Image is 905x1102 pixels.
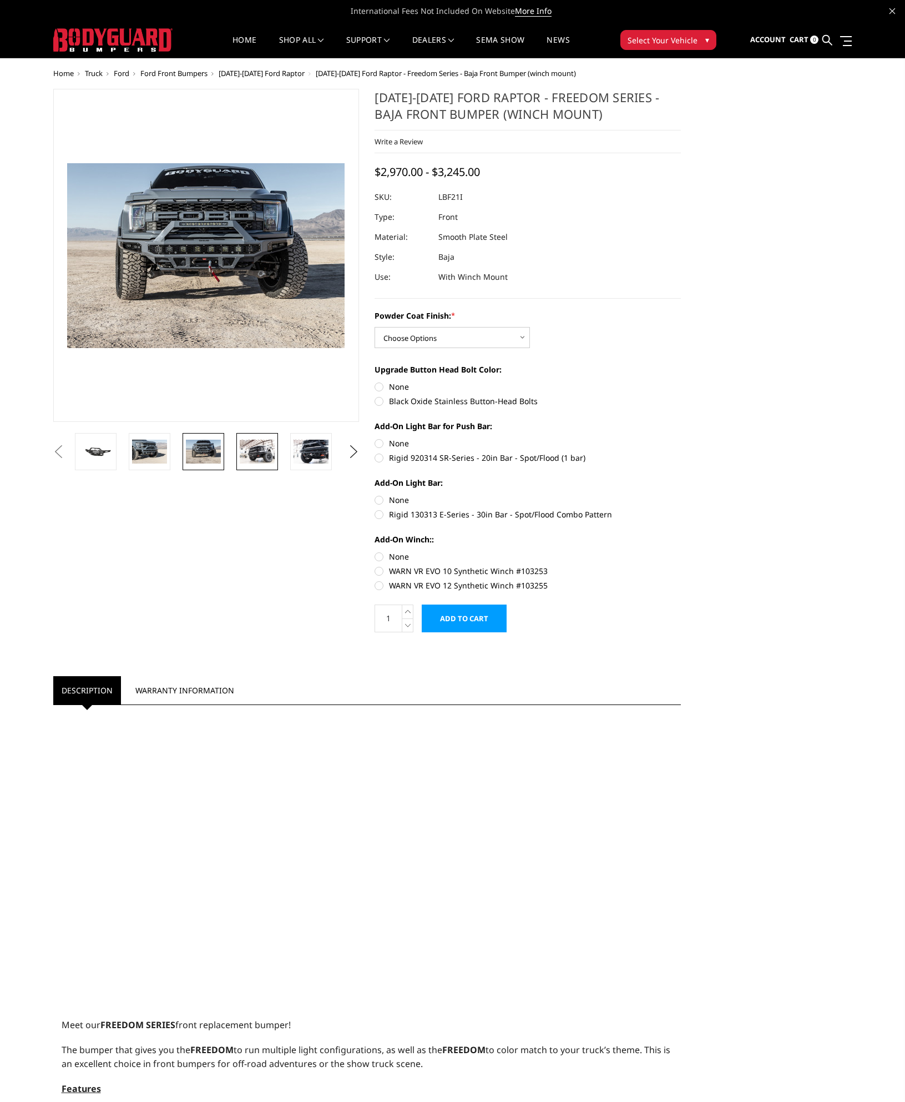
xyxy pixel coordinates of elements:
[219,68,305,78] a: [DATE]-[DATE] Ford Raptor
[375,452,681,464] label: Rigid 920314 SR-Series - 20in Bar - Spot/Flood (1 bar)
[53,89,360,422] a: 2021-2025 Ford Raptor - Freedom Series - Baja Front Bumper (winch mount)
[375,267,430,287] dt: Use:
[810,36,818,44] span: 0
[186,440,221,463] img: 2021-2025 Ford Raptor - Freedom Series - Baja Front Bumper (winch mount)
[375,509,681,520] label: Rigid 130313 E-Series - 30in Bar - Spot/Flood Combo Pattern
[375,137,423,147] a: Write a Review
[547,36,569,58] a: News
[53,28,173,52] img: BODYGUARD BUMPERS
[62,1083,101,1095] span: Features
[375,207,430,227] dt: Type:
[53,676,121,705] a: Description
[375,364,681,375] label: Upgrade Button Head Bolt Color:
[375,310,681,321] label: Powder Coat Finish:
[62,1044,670,1070] span: The bumper that gives you the to run multiple light configurations, as well as the to color match...
[438,267,508,287] dd: With Winch Mount
[375,227,430,247] dt: Material:
[316,68,576,78] span: [DATE]-[DATE] Ford Raptor - Freedom Series - Baja Front Bumper (winch mount)
[53,68,74,78] a: Home
[438,187,463,207] dd: LBF21I
[515,6,552,17] a: More Info
[375,494,681,506] label: None
[346,36,390,58] a: Support
[422,605,507,632] input: Add to Cart
[375,187,430,207] dt: SKU:
[132,440,167,463] img: 2021-2025 Ford Raptor - Freedom Series - Baja Front Bumper (winch mount)
[127,676,242,705] a: Warranty Information
[628,34,697,46] span: Select Your Vehicle
[85,68,103,78] a: Truck
[190,1044,234,1056] strong: FREEDOM
[620,30,716,50] button: Select Your Vehicle
[375,437,681,449] label: None
[790,34,808,44] span: Cart
[476,36,524,58] a: SEMA Show
[438,247,454,267] dd: Baja
[232,36,256,58] a: Home
[375,580,681,591] label: WARN VR EVO 12 Synthetic Winch #103255
[375,551,681,562] label: None
[375,381,681,393] label: None
[100,1019,175,1031] strong: FREEDOM SERIES
[375,89,681,130] h1: [DATE]-[DATE] Ford Raptor - Freedom Series - Baja Front Bumper (winch mount)
[750,25,786,55] a: Account
[375,247,430,267] dt: Style:
[279,36,324,58] a: shop all
[240,440,275,463] img: 2021-2025 Ford Raptor - Freedom Series - Baja Front Bumper (winch mount)
[750,34,786,44] span: Account
[438,227,508,247] dd: Smooth Plate Steel
[114,68,129,78] a: Ford
[50,444,67,460] button: Previous
[442,1044,486,1056] strong: FREEDOM
[140,68,208,78] a: Ford Front Bumpers
[375,395,681,407] label: Black Oxide Stainless Button-Head Bolts
[375,565,681,577] label: WARN VR EVO 10 Synthetic Winch #103253
[375,420,681,432] label: Add-On Light Bar for Push Bar:
[345,444,362,460] button: Next
[412,36,454,58] a: Dealers
[294,440,328,463] img: 2021-2025 Ford Raptor - Freedom Series - Baja Front Bumper (winch mount)
[375,477,681,489] label: Add-On Light Bar:
[62,1019,291,1031] span: Meet our front replacement bumper!
[375,534,681,545] label: Add-On Winch::
[705,34,709,46] span: ▾
[375,164,480,179] span: $2,970.00 - $3,245.00
[790,25,818,55] a: Cart 0
[438,207,458,227] dd: Front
